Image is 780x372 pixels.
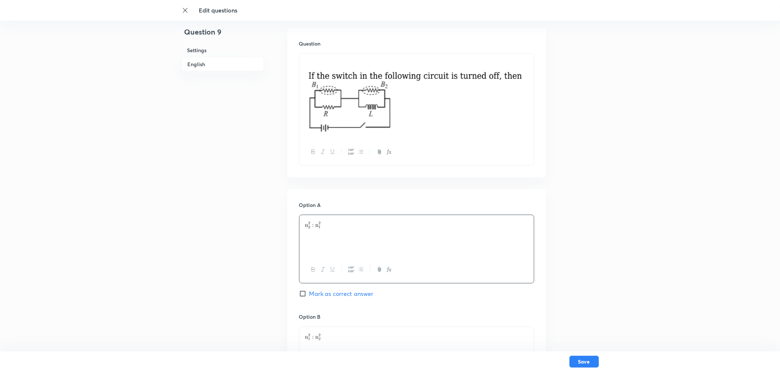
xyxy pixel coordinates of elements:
[305,222,320,228] img: \mathrm{n}_2^2: \mathrm{n}_1^2
[299,40,534,47] h6: Question
[309,289,374,298] span: Mark as correct answer
[299,313,534,321] h6: Option B
[181,57,264,71] h6: English
[199,6,238,14] span: Edit questions
[305,334,320,340] img: \mathrm{n}_1^2: \mathrm{n}_2^2
[181,26,264,43] h4: Question 9
[299,201,534,209] h6: Option A
[305,58,528,132] img: 31-08-25-05:58:58-AM
[569,356,599,368] button: Save
[181,43,264,57] h6: Settings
